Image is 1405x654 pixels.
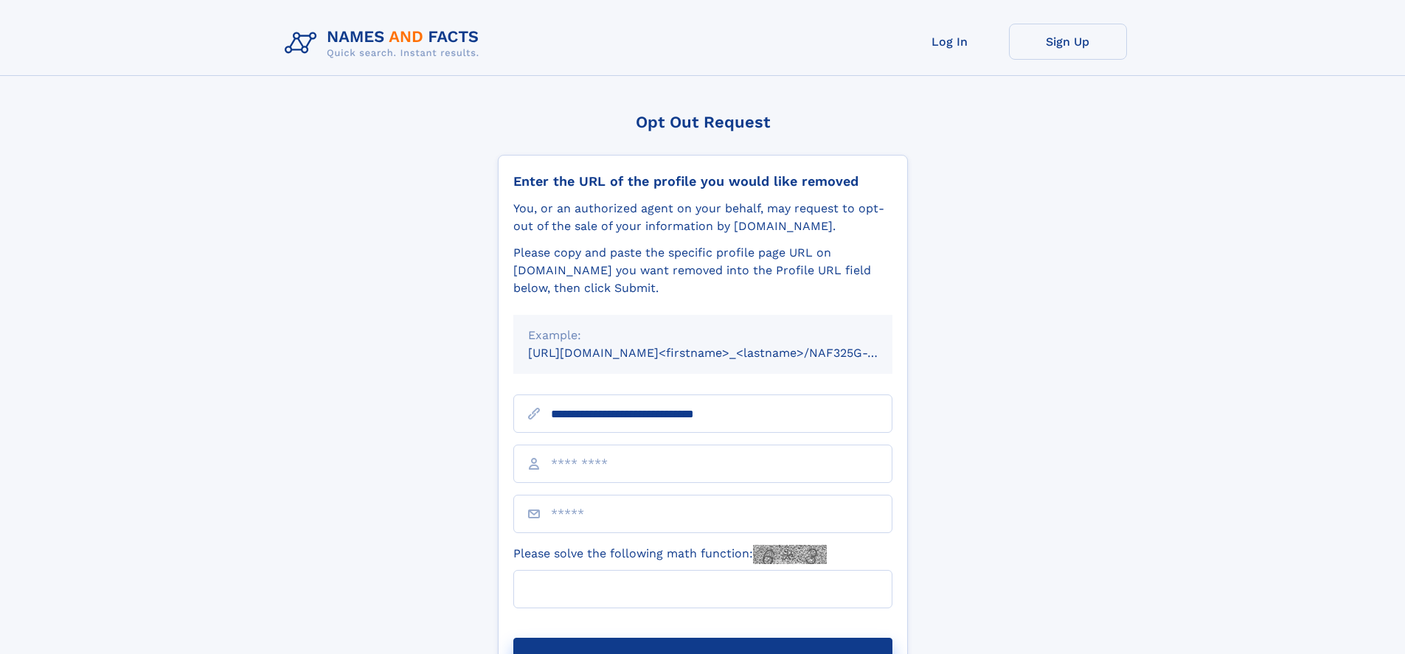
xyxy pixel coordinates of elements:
div: Example: [528,327,878,344]
div: Please copy and paste the specific profile page URL on [DOMAIN_NAME] you want removed into the Pr... [513,244,892,297]
a: Log In [891,24,1009,60]
div: Opt Out Request [498,113,908,131]
div: You, or an authorized agent on your behalf, may request to opt-out of the sale of your informatio... [513,200,892,235]
label: Please solve the following math function: [513,545,827,564]
div: Enter the URL of the profile you would like removed [513,173,892,189]
small: [URL][DOMAIN_NAME]<firstname>_<lastname>/NAF325G-xxxxxxxx [528,346,920,360]
a: Sign Up [1009,24,1127,60]
img: Logo Names and Facts [279,24,491,63]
